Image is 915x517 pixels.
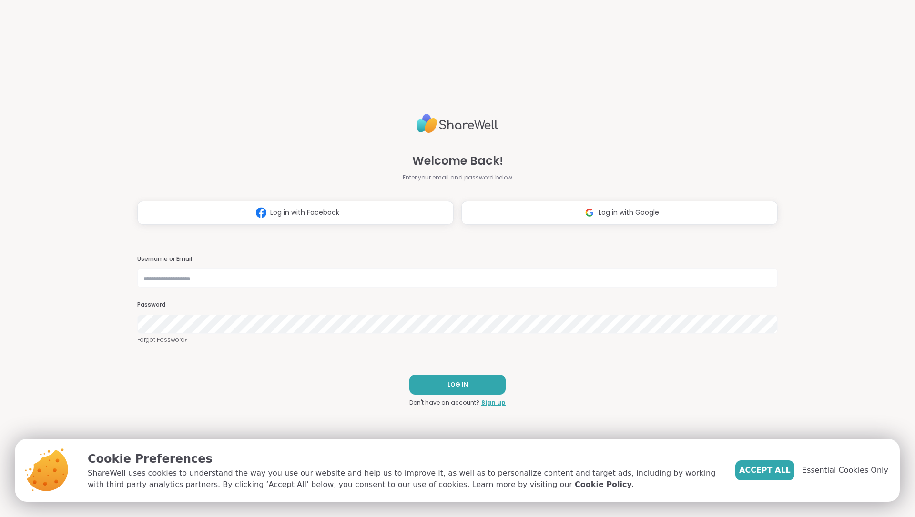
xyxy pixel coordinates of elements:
[409,375,506,395] button: LOG IN
[481,398,506,407] a: Sign up
[575,479,634,490] a: Cookie Policy.
[461,201,778,225] button: Log in with Google
[88,467,720,490] p: ShareWell uses cookies to understand the way you use our website and help us to improve it, as we...
[447,380,468,389] span: LOG IN
[409,398,479,407] span: Don't have an account?
[270,208,339,218] span: Log in with Facebook
[252,204,270,221] img: ShareWell Logomark
[88,450,720,467] p: Cookie Preferences
[599,208,659,218] span: Log in with Google
[137,336,778,344] a: Forgot Password?
[802,465,888,476] span: Essential Cookies Only
[739,465,791,476] span: Accept All
[412,152,503,169] span: Welcome Back!
[735,460,794,480] button: Accept All
[137,255,778,263] h3: Username or Email
[580,204,599,221] img: ShareWell Logomark
[417,110,498,137] img: ShareWell Logo
[137,301,778,309] h3: Password
[403,173,512,182] span: Enter your email and password below
[137,201,454,225] button: Log in with Facebook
